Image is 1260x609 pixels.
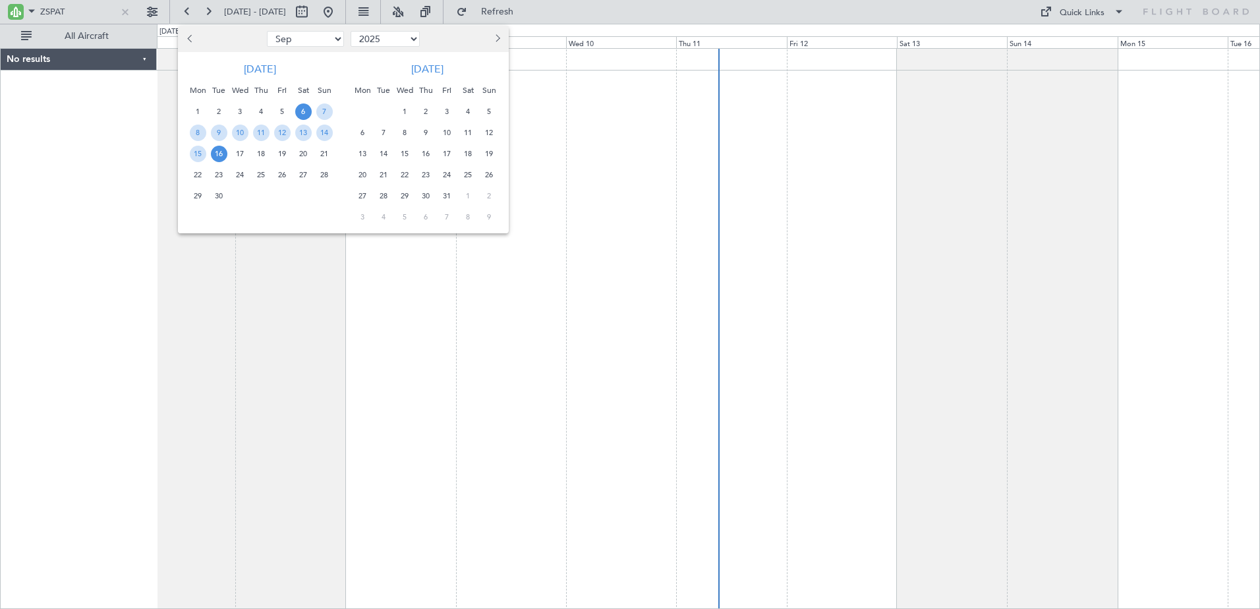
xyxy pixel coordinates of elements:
div: 5-9-2025 [272,101,293,122]
span: 9 [211,125,227,141]
span: 7 [316,103,333,120]
span: 5 [274,103,291,120]
span: 25 [460,167,476,183]
div: 11-10-2025 [457,122,478,143]
div: 6-11-2025 [415,206,436,227]
div: Sat [457,80,478,101]
div: 7-11-2025 [436,206,457,227]
div: 29-10-2025 [394,185,415,206]
select: Select year [351,31,420,47]
div: Sun [314,80,335,101]
div: Thu [415,80,436,101]
div: 27-10-2025 [352,185,373,206]
span: 14 [376,146,392,162]
span: 4 [376,209,392,225]
div: 3-11-2025 [352,206,373,227]
div: 6-9-2025 [293,101,314,122]
span: 2 [211,103,227,120]
div: 8-9-2025 [187,122,208,143]
div: 20-9-2025 [293,143,314,164]
div: 22-10-2025 [394,164,415,185]
div: 3-9-2025 [229,101,250,122]
span: 3 [355,209,371,225]
span: 21 [316,146,333,162]
div: 12-10-2025 [478,122,500,143]
span: 28 [316,167,333,183]
div: 21-9-2025 [314,143,335,164]
span: 7 [376,125,392,141]
span: 30 [211,188,227,204]
div: 1-10-2025 [394,101,415,122]
div: 16-10-2025 [415,143,436,164]
span: 18 [460,146,476,162]
span: 26 [481,167,498,183]
div: 4-10-2025 [457,101,478,122]
div: 21-10-2025 [373,164,394,185]
div: 9-10-2025 [415,122,436,143]
span: 5 [397,209,413,225]
div: 7-9-2025 [314,101,335,122]
span: 11 [253,125,270,141]
div: 30-10-2025 [415,185,436,206]
div: Sun [478,80,500,101]
div: 16-9-2025 [208,143,229,164]
span: 3 [439,103,455,120]
div: 9-9-2025 [208,122,229,143]
div: 6-10-2025 [352,122,373,143]
select: Select month [267,31,344,47]
div: 18-10-2025 [457,143,478,164]
span: 16 [418,146,434,162]
span: 24 [439,167,455,183]
div: Thu [250,80,272,101]
div: 15-9-2025 [187,143,208,164]
div: 5-10-2025 [478,101,500,122]
span: 3 [232,103,248,120]
span: 22 [190,167,206,183]
div: 19-10-2025 [478,143,500,164]
span: 1 [460,188,476,204]
span: 14 [316,125,333,141]
div: 13-10-2025 [352,143,373,164]
span: 29 [397,188,413,204]
span: 24 [232,167,248,183]
div: 22-9-2025 [187,164,208,185]
span: 4 [460,103,476,120]
div: 2-9-2025 [208,101,229,122]
div: 25-9-2025 [250,164,272,185]
span: 4 [253,103,270,120]
span: 6 [418,209,434,225]
div: 29-9-2025 [187,185,208,206]
span: 12 [481,125,498,141]
div: 17-10-2025 [436,143,457,164]
div: Tue [208,80,229,101]
div: 17-9-2025 [229,143,250,164]
span: 23 [418,167,434,183]
span: 13 [295,125,312,141]
div: Wed [229,80,250,101]
span: 25 [253,167,270,183]
span: 27 [355,188,371,204]
span: 16 [211,146,227,162]
span: 5 [481,103,498,120]
div: 8-11-2025 [457,206,478,227]
div: 1-9-2025 [187,101,208,122]
div: Wed [394,80,415,101]
div: 4-11-2025 [373,206,394,227]
div: Sat [293,80,314,101]
span: 23 [211,167,227,183]
div: Mon [187,80,208,101]
span: 2 [418,103,434,120]
div: 2-10-2025 [415,101,436,122]
span: 20 [355,167,371,183]
span: 17 [232,146,248,162]
div: 24-9-2025 [229,164,250,185]
span: 11 [460,125,476,141]
button: Previous month [183,28,198,49]
div: 1-11-2025 [457,185,478,206]
span: 29 [190,188,206,204]
div: 28-9-2025 [314,164,335,185]
div: 23-10-2025 [415,164,436,185]
div: 26-10-2025 [478,164,500,185]
span: 8 [190,125,206,141]
div: 23-9-2025 [208,164,229,185]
